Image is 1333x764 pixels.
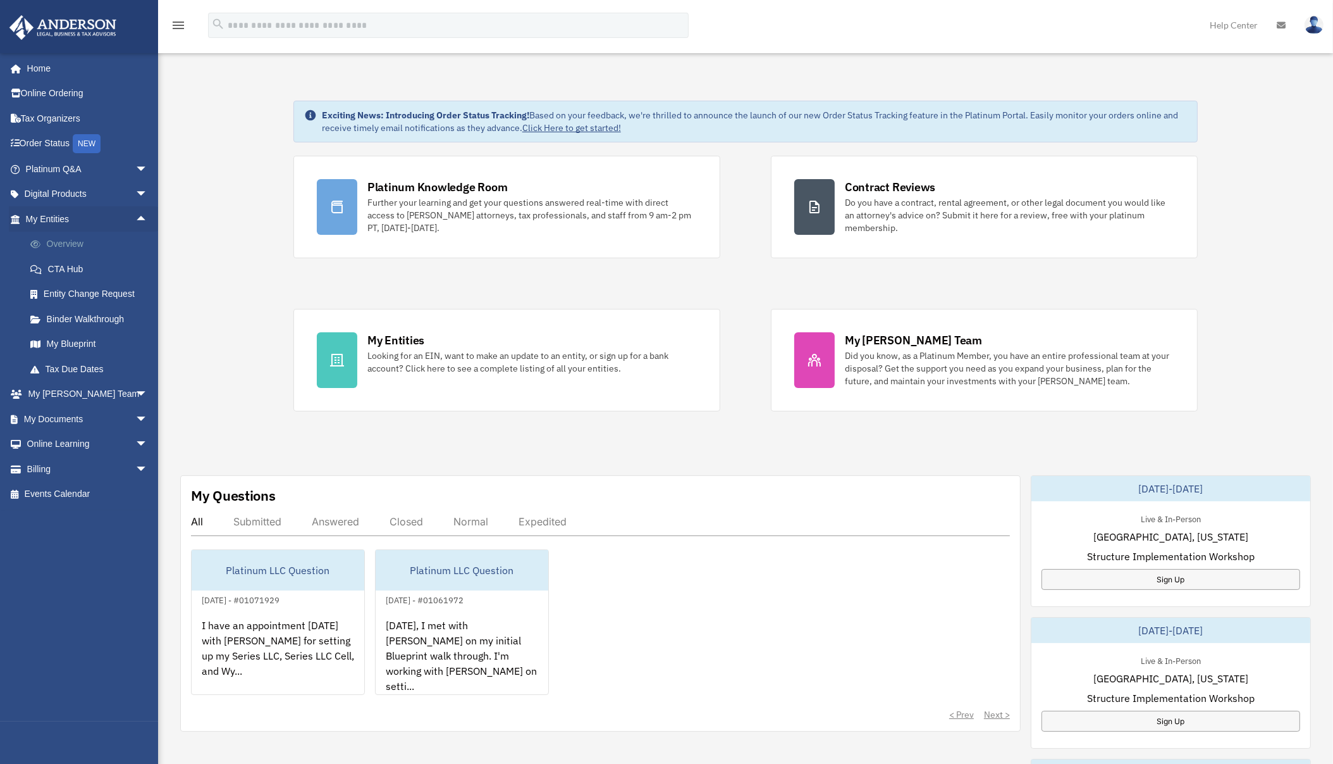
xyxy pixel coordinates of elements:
[18,332,167,357] a: My Blueprint
[519,515,567,528] div: Expedited
[192,608,364,706] div: I have an appointment [DATE] with [PERSON_NAME] for setting up my Series LLC, Series LLC Cell, an...
[771,156,1198,258] a: Contract Reviews Do you have a contract, rental agreement, or other legal document you would like...
[1041,711,1300,732] a: Sign Up
[1087,549,1255,564] span: Structure Implementation Workshop
[191,515,203,528] div: All
[191,486,276,505] div: My Questions
[9,382,167,407] a: My [PERSON_NAME] Teamarrow_drop_down
[18,232,167,257] a: Overview
[9,106,167,131] a: Tax Organizers
[771,309,1198,411] a: My [PERSON_NAME] Team Did you know, as a Platinum Member, you have an entire professional team at...
[233,515,281,528] div: Submitted
[171,22,186,33] a: menu
[135,406,161,432] span: arrow_drop_down
[135,182,161,208] span: arrow_drop_down
[845,179,935,195] div: Contract Reviews
[1087,691,1255,706] span: Structure Implementation Workshop
[135,382,161,408] span: arrow_drop_down
[18,282,167,307] a: Entity Change Request
[9,131,167,157] a: Order StatusNEW
[453,515,488,528] div: Normal
[18,256,167,282] a: CTA Hub
[18,356,167,382] a: Tax Due Dates
[6,15,120,40] img: Anderson Advisors Platinum Portal
[376,592,474,606] div: [DATE] - #01061972
[367,332,424,348] div: My Entities
[1031,476,1310,501] div: [DATE]-[DATE]
[376,608,548,706] div: [DATE], I met with [PERSON_NAME] on my initial Blueprint walk through. I'm working with [PERSON_N...
[390,515,423,528] div: Closed
[9,406,167,432] a: My Documentsarrow_drop_down
[73,134,101,153] div: NEW
[171,18,186,33] i: menu
[192,592,290,606] div: [DATE] - #01071929
[211,17,225,31] i: search
[9,482,167,507] a: Events Calendar
[9,56,161,81] a: Home
[376,550,548,591] div: Platinum LLC Question
[192,550,364,591] div: Platinum LLC Question
[293,156,720,258] a: Platinum Knowledge Room Further your learning and get your questions answered real-time with dire...
[293,309,720,411] a: My Entities Looking for an EIN, want to make an update to an entity, or sign up for a bank accoun...
[845,196,1174,234] div: Do you have a contract, rental agreement, or other legal document you would like an attorney's ad...
[191,549,365,695] a: Platinum LLC Question[DATE] - #01071929I have an appointment [DATE] with [PERSON_NAME] for settin...
[18,306,167,332] a: Binder Walkthrough
[367,349,697,375] div: Looking for an EIN, want to make an update to an entity, or sign up for a bank account? Click her...
[9,156,167,182] a: Platinum Q&Aarrow_drop_down
[1131,511,1211,525] div: Live & In-Person
[1093,671,1248,686] span: [GEOGRAPHIC_DATA], [US_STATE]
[9,81,167,106] a: Online Ordering
[9,206,167,232] a: My Entitiesarrow_drop_up
[312,515,359,528] div: Answered
[135,456,161,482] span: arrow_drop_down
[9,182,167,207] a: Digital Productsarrow_drop_down
[135,432,161,458] span: arrow_drop_down
[322,109,1187,134] div: Based on your feedback, we're thrilled to announce the launch of our new Order Status Tracking fe...
[845,349,1174,387] div: Did you know, as a Platinum Member, you have an entire professional team at your disposal? Get th...
[322,110,529,121] strong: Exciting News: Introducing Order Status Tracking!
[1031,618,1310,643] div: [DATE]-[DATE]
[367,196,697,234] div: Further your learning and get your questions answered real-time with direct access to [PERSON_NAM...
[845,332,982,348] div: My [PERSON_NAME] Team
[9,432,167,457] a: Online Learningarrow_drop_down
[522,122,621,134] a: Click Here to get started!
[1093,529,1248,544] span: [GEOGRAPHIC_DATA], [US_STATE]
[135,206,161,232] span: arrow_drop_up
[375,549,549,695] a: Platinum LLC Question[DATE] - #01061972[DATE], I met with [PERSON_NAME] on my initial Blueprint w...
[1041,569,1300,590] a: Sign Up
[9,456,167,482] a: Billingarrow_drop_down
[1305,16,1324,34] img: User Pic
[1131,653,1211,667] div: Live & In-Person
[135,156,161,182] span: arrow_drop_down
[367,179,508,195] div: Platinum Knowledge Room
